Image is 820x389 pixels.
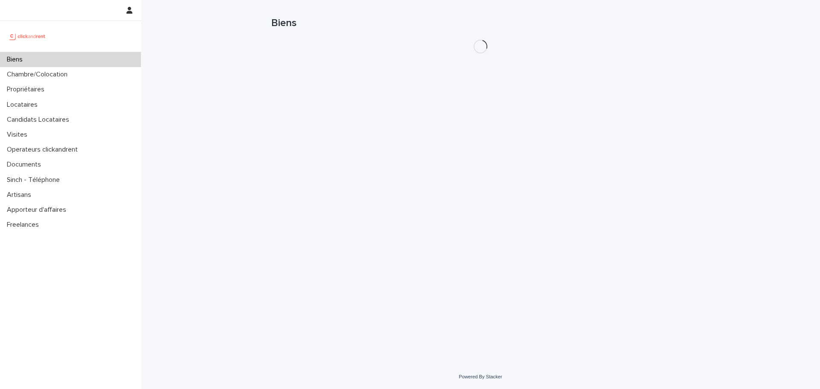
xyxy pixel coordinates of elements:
[7,28,48,45] img: UCB0brd3T0yccxBKYDjQ
[3,70,74,79] p: Chambre/Colocation
[3,116,76,124] p: Candidats Locataires
[3,221,46,229] p: Freelances
[3,56,29,64] p: Biens
[3,131,34,139] p: Visites
[3,85,51,94] p: Propriétaires
[271,17,690,29] h1: Biens
[3,161,48,169] p: Documents
[3,146,85,154] p: Operateurs clickandrent
[3,206,73,214] p: Apporteur d'affaires
[3,191,38,199] p: Artisans
[3,176,67,184] p: Sinch - Téléphone
[3,101,44,109] p: Locataires
[459,374,502,379] a: Powered By Stacker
